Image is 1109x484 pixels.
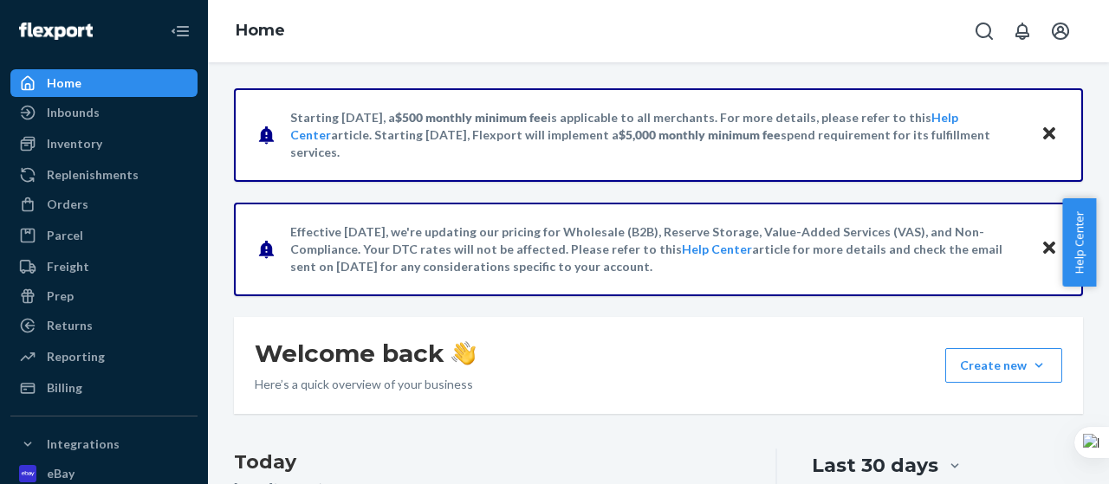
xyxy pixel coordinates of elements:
[47,436,120,453] div: Integrations
[682,242,752,256] a: Help Center
[1005,14,1040,48] button: Open notifications
[47,465,75,482] div: eBay
[451,341,476,365] img: hand-wave emoji
[47,287,74,305] div: Prep
[47,196,88,213] div: Orders
[236,21,285,40] a: Home
[47,104,100,121] div: Inbounds
[10,222,198,249] a: Parcel
[19,23,93,40] img: Flexport logo
[10,282,198,310] a: Prep
[10,430,198,458] button: Integrations
[255,338,476,369] h1: Welcome back
[1043,14,1078,48] button: Open account menu
[395,110,548,125] span: $500 monthly minimum fee
[10,99,198,126] a: Inbounds
[222,6,299,56] ol: breadcrumbs
[10,161,198,189] a: Replenishments
[47,166,139,184] div: Replenishments
[47,227,83,244] div: Parcel
[10,374,198,402] a: Billing
[10,130,198,158] a: Inventory
[290,109,1024,161] p: Starting [DATE], a is applicable to all merchants. For more details, please refer to this article...
[47,317,93,334] div: Returns
[255,376,476,393] p: Here’s a quick overview of your business
[47,379,82,397] div: Billing
[10,253,198,281] a: Freight
[47,74,81,92] div: Home
[785,28,1109,484] iframe: Find more information here
[10,69,198,97] a: Home
[47,348,105,365] div: Reporting
[10,343,198,371] a: Reporting
[290,223,1024,275] p: Effective [DATE], we're updating our pricing for Wholesale (B2B), Reserve Storage, Value-Added Se...
[619,127,781,142] span: $5,000 monthly minimum fee
[10,190,198,218] a: Orders
[10,312,198,339] a: Returns
[234,449,741,476] h3: Today
[47,135,102,152] div: Inventory
[47,258,89,275] div: Freight
[163,14,198,48] button: Close Navigation
[967,14,1002,48] button: Open Search Box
